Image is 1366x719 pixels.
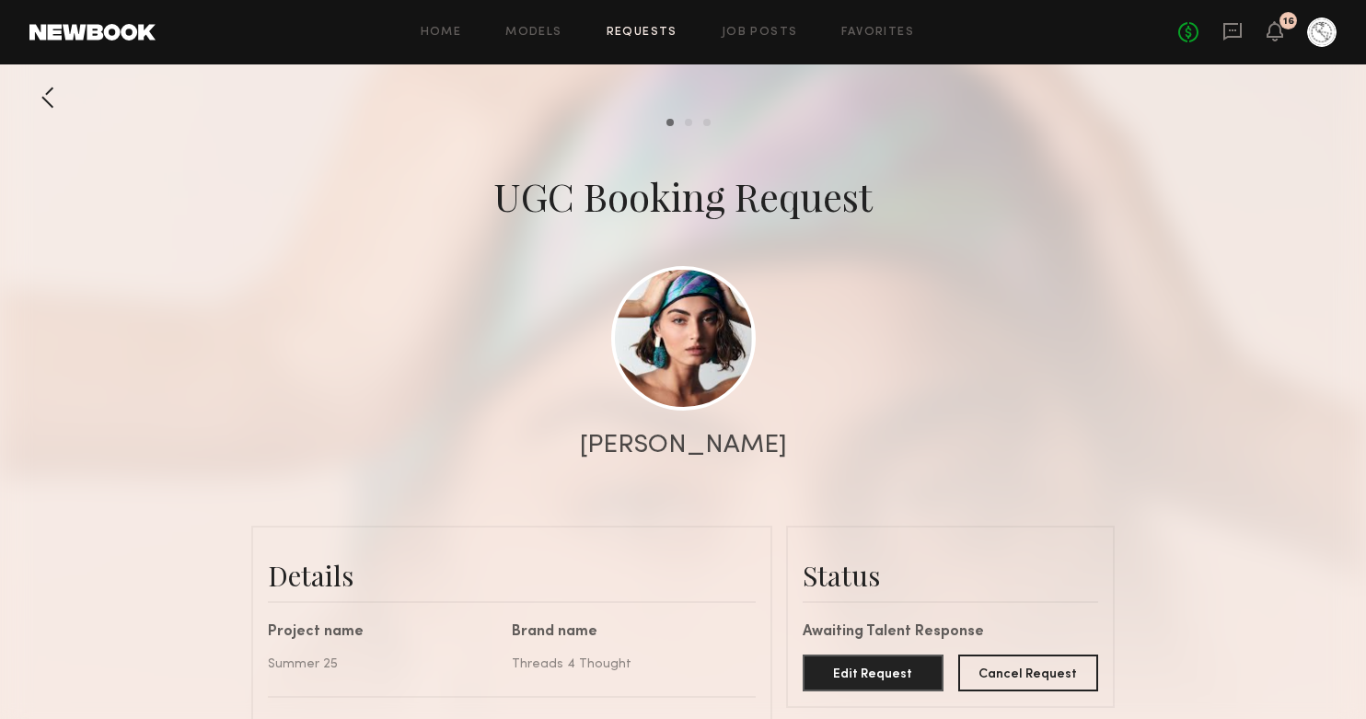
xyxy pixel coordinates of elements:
a: Home [421,27,462,39]
div: 16 [1283,17,1294,27]
a: Models [505,27,561,39]
button: Edit Request [803,655,943,691]
div: Project name [268,625,498,640]
div: Threads 4 Thought [512,655,742,674]
a: Requests [607,27,677,39]
div: Awaiting Talent Response [803,625,1098,640]
a: Job Posts [722,27,798,39]
div: Summer 25 [268,655,498,674]
div: UGC Booking Request [493,170,873,222]
button: Cancel Request [958,655,1099,691]
div: [PERSON_NAME] [580,433,787,458]
div: Brand name [512,625,742,640]
div: Status [803,557,1098,594]
div: Details [268,557,756,594]
a: Favorites [841,27,914,39]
